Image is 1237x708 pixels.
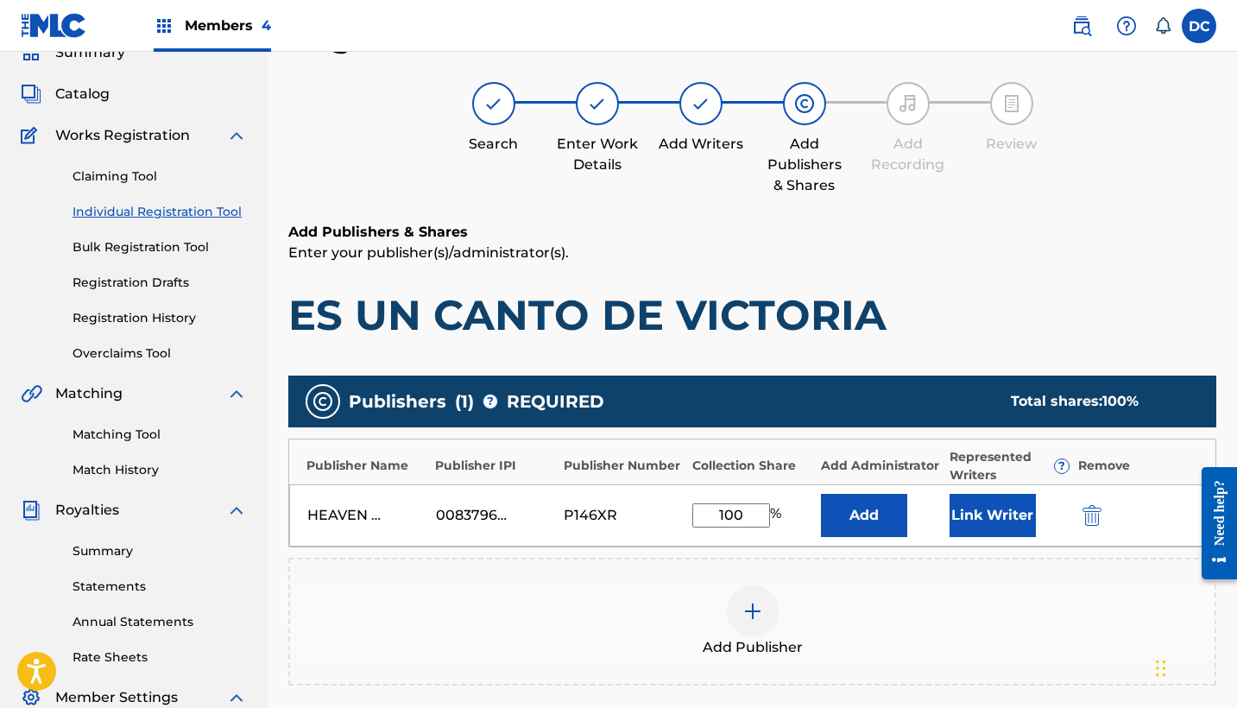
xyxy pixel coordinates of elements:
[1151,625,1237,708] div: Widget de chat
[1078,457,1198,475] div: Remove
[73,345,247,363] a: Overclaims Tool
[226,687,247,708] img: expand
[770,503,786,528] span: %
[21,84,41,104] img: Catalog
[865,134,951,175] div: Add Recording
[483,395,497,408] span: ?
[21,84,110,104] a: CatalogCatalog
[587,93,608,114] img: step indicator icon for Enter Work Details
[1189,452,1237,595] iframe: Resource Center
[794,93,815,114] img: step indicator icon for Add Publishers & Shares
[451,134,537,155] div: Search
[21,42,41,63] img: Summary
[21,500,41,521] img: Royalties
[564,457,684,475] div: Publisher Number
[691,93,711,114] img: step indicator icon for Add Writers
[1001,93,1022,114] img: step indicator icon for Review
[73,238,247,256] a: Bulk Registration Tool
[55,383,123,404] span: Matching
[288,243,1216,263] p: Enter your publisher(s)/administrator(s).
[73,309,247,327] a: Registration History
[507,389,604,414] span: REQUIRED
[21,42,125,63] a: SummarySummary
[55,500,119,521] span: Royalties
[761,134,848,196] div: Add Publishers & Shares
[55,42,125,63] span: Summary
[692,457,812,475] div: Collection Share
[435,457,555,475] div: Publisher IPI
[898,93,918,114] img: step indicator icon for Add Recording
[21,383,42,404] img: Matching
[950,494,1036,537] button: Link Writer
[154,16,174,36] img: Top Rightsholders
[1082,505,1101,526] img: 12a2ab48e56ec057fbd8.svg
[288,289,1216,341] h1: ES UN CANTO DE VICTORIA
[950,448,1070,484] div: Represented Writers
[821,457,941,475] div: Add Administrator
[1102,393,1139,409] span: 100 %
[262,17,271,34] span: 4
[73,203,247,221] a: Individual Registration Tool
[1064,9,1099,43] a: Public Search
[55,125,190,146] span: Works Registration
[703,637,803,658] span: Add Publisher
[73,426,247,444] a: Matching Tool
[73,461,247,479] a: Match History
[1109,9,1144,43] div: Help
[1182,9,1216,43] div: User Menu
[1011,391,1182,412] div: Total shares:
[821,494,907,537] button: Add
[55,84,110,104] span: Catalog
[226,125,247,146] img: expand
[658,134,744,155] div: Add Writers
[1116,16,1137,36] img: help
[312,391,333,412] img: publishers
[73,613,247,631] a: Annual Statements
[349,389,446,414] span: Publishers
[185,16,271,35] span: Members
[226,500,247,521] img: expand
[554,134,641,175] div: Enter Work Details
[306,457,426,475] div: Publisher Name
[455,389,474,414] span: ( 1 )
[73,578,247,596] a: Statements
[73,648,247,667] a: Rate Sheets
[1151,625,1237,708] iframe: Chat Widget
[55,687,178,708] span: Member Settings
[1154,17,1171,35] div: Notifications
[226,383,247,404] img: expand
[288,222,1216,243] h6: Add Publishers & Shares
[21,687,41,708] img: Member Settings
[742,601,763,622] img: add
[1055,459,1069,473] span: ?
[21,13,87,38] img: MLC Logo
[1071,16,1092,36] img: search
[73,274,247,292] a: Registration Drafts
[21,125,43,146] img: Works Registration
[73,168,247,186] a: Claiming Tool
[969,134,1055,155] div: Review
[483,93,504,114] img: step indicator icon for Search
[1156,642,1166,694] div: Arrastrar
[73,542,247,560] a: Summary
